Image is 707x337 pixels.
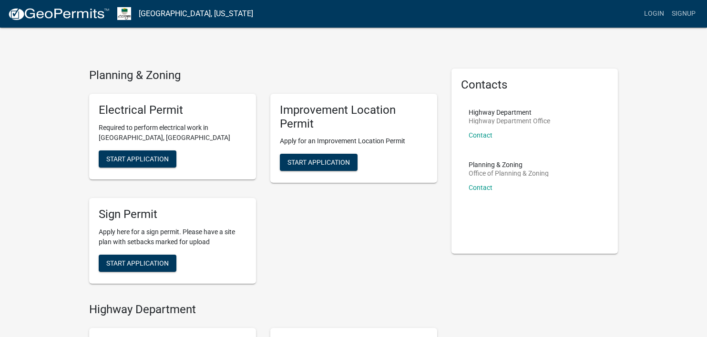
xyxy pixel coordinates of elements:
[469,118,550,124] p: Highway Department Office
[469,161,549,168] p: Planning & Zoning
[668,5,699,23] a: Signup
[469,131,492,139] a: Contact
[99,255,176,272] button: Start Application
[640,5,668,23] a: Login
[99,208,246,221] h5: Sign Permit
[99,150,176,168] button: Start Application
[89,69,437,82] h4: Planning & Zoning
[287,159,350,166] span: Start Application
[461,78,609,92] h5: Contacts
[106,259,169,267] span: Start Application
[469,184,492,191] a: Contact
[99,103,246,117] h5: Electrical Permit
[469,170,549,177] p: Office of Planning & Zoning
[106,155,169,162] span: Start Application
[469,109,550,116] p: Highway Department
[99,227,246,247] p: Apply here for a sign permit. Please have a site plan with setbacks marked for upload
[117,7,131,20] img: Morgan County, Indiana
[280,136,428,146] p: Apply for an Improvement Location Permit
[89,303,437,317] h4: Highway Department
[99,123,246,143] p: Required to perform electrical work in [GEOGRAPHIC_DATA], [GEOGRAPHIC_DATA]
[280,154,358,171] button: Start Application
[139,6,253,22] a: [GEOGRAPHIC_DATA], [US_STATE]
[280,103,428,131] h5: Improvement Location Permit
